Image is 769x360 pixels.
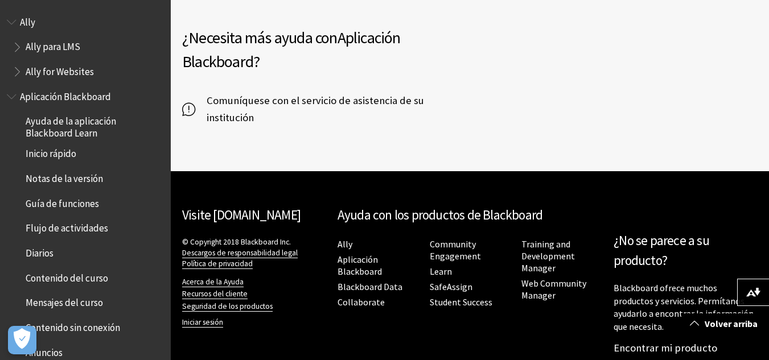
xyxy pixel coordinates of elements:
a: Community Engagement [430,238,481,262]
span: Ally para LMS [26,38,80,53]
a: Descargos de responsabilidad legal [182,248,298,258]
span: Flujo de actividades [26,219,108,234]
span: Mensajes del curso [26,293,103,309]
a: Collaborate [338,296,385,308]
span: Aplicación Blackboard [20,87,111,102]
p: © Copyright 2018 Blackboard Inc. [182,237,326,269]
a: Encontrar mi producto [614,341,717,354]
span: Notas de la versión [26,169,103,184]
span: Contenido del curso [26,268,108,284]
a: Política de privacidad [182,259,253,269]
h2: ¿Necesita más ayuda con ? [182,26,470,73]
button: Abrir preferencias [8,326,36,354]
h2: Ayuda con los productos de Blackboard [338,205,603,225]
a: Web Community Manager [521,278,586,301]
span: Comuníquese con el servicio de asistencia de su institución [195,92,470,126]
span: Ally [20,13,35,28]
a: Ally [338,238,352,250]
span: Guía de funciones [26,194,99,209]
span: Ally for Websites [26,62,94,77]
a: Student Success [430,296,492,308]
a: Aplicación Blackboard [338,254,382,278]
a: SafeAssign [430,281,472,293]
a: Volver arriba [681,313,769,334]
h2: ¿No se parece a su producto? [614,231,758,271]
a: Training and Development Manager [521,238,575,274]
span: Anuncios [26,343,63,358]
a: Blackboard Data [338,281,402,293]
span: Ayuda de la aplicación Blackboard Learn [26,112,163,139]
a: Acerca de la Ayuda [182,277,244,287]
span: Contenido sin conexión [26,318,120,333]
a: Seguridad de los productos [182,301,273,312]
a: Visite [DOMAIN_NAME] [182,206,301,223]
a: Recursos del cliente [182,289,248,299]
p: Blackboard ofrece muchos productos y servicios. Permítanos ayudarlo a encontrar la información qu... [614,282,758,333]
span: Diarios [26,243,54,259]
span: Aplicación Blackboard [182,27,401,72]
nav: Book outline for Anthology Ally Help [7,13,164,81]
a: Iniciar sesión [182,317,223,328]
a: Comuníquese con el servicio de asistencia de su institución [182,92,470,126]
a: Learn [430,266,452,278]
span: Inicio rápido [26,144,76,160]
